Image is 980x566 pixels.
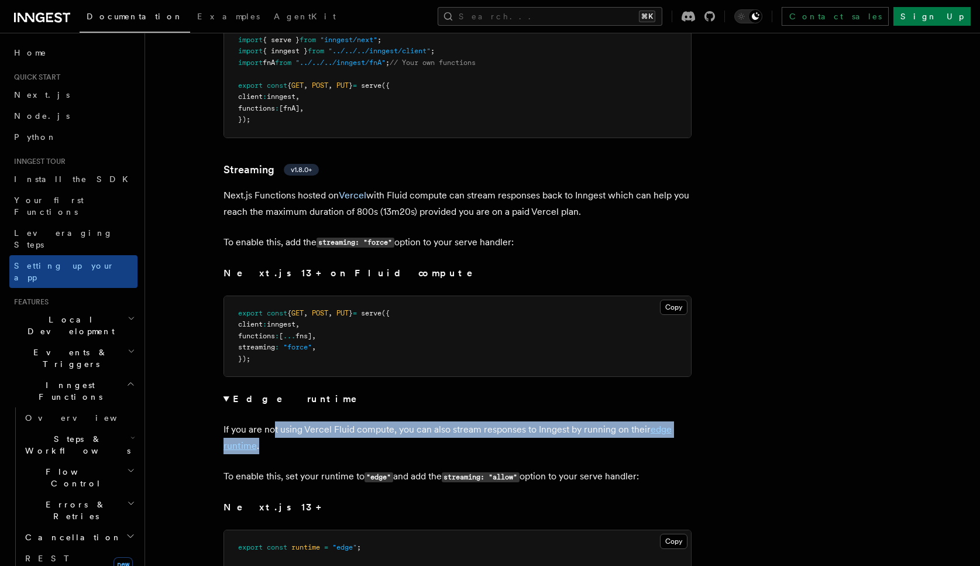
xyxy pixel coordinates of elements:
[238,343,275,351] span: streaming
[267,309,287,317] span: const
[25,413,146,423] span: Overview
[782,7,889,26] a: Contact sales
[9,314,128,337] span: Local Development
[295,320,300,328] span: ,
[9,169,137,190] a: Install the SDK
[283,332,295,340] span: ...
[9,42,137,63] a: Home
[223,502,322,513] strong: Next.js 13+
[328,81,332,90] span: ,
[386,59,390,67] span: ;
[312,81,328,90] span: POST
[9,255,137,288] a: Setting up your app
[381,81,390,90] span: ({
[14,195,84,217] span: Your first Functions
[353,81,357,90] span: =
[9,375,137,407] button: Inngest Functions
[9,347,128,370] span: Events & Triggers
[238,332,275,340] span: functions
[14,111,70,121] span: Node.js
[361,81,381,90] span: serve
[9,157,66,166] span: Inngest tour
[14,174,135,184] span: Install the SDK
[263,320,267,328] span: :
[263,59,275,67] span: fnA
[336,309,349,317] span: PUT
[279,332,283,340] span: [
[9,342,137,375] button: Events & Triggers
[267,320,295,328] span: inngest
[304,309,308,317] span: ,
[223,234,692,251] p: To enable this, add the option to your serve handler:
[238,355,250,363] span: });
[238,47,263,55] span: import
[20,527,137,548] button: Cancellation
[312,332,316,340] span: ,
[431,47,435,55] span: ;
[223,468,692,485] p: To enable this, set your runtime to and add the option to your serve handler:
[238,320,263,328] span: client
[267,81,287,90] span: const
[353,309,357,317] span: =
[300,36,316,44] span: from
[295,332,312,340] span: fns]
[197,12,260,21] span: Examples
[223,391,692,407] summary: Edge runtime
[304,81,308,90] span: ,
[365,472,393,482] code: "edge"
[267,543,287,551] span: const
[287,81,291,90] span: {
[20,499,127,522] span: Errors & Retries
[291,165,312,174] span: v1.8.0+
[291,543,320,551] span: runtime
[238,309,263,317] span: export
[14,90,70,100] span: Next.js
[20,461,137,494] button: Flow Control
[238,36,263,44] span: import
[9,105,137,126] a: Node.js
[238,104,275,112] span: functions
[361,309,381,317] span: serve
[190,4,267,32] a: Examples
[14,47,47,59] span: Home
[324,543,328,551] span: =
[238,59,263,67] span: import
[267,92,295,101] span: inngest
[377,36,381,44] span: ;
[300,104,304,112] span: ,
[275,343,279,351] span: :
[317,238,394,248] code: streaming: "force"
[223,421,692,454] p: If you are not using Vercel Fluid compute, you can also stream responses to Inngest by running on...
[328,47,431,55] span: "../../../inngest/client"
[14,228,113,249] span: Leveraging Steps
[381,309,390,317] span: ({
[660,534,687,549] button: Copy
[349,81,353,90] span: }
[87,12,183,21] span: Documentation
[9,222,137,255] a: Leveraging Steps
[9,309,137,342] button: Local Development
[20,494,137,527] button: Errors & Retries
[283,343,312,351] span: "force"
[275,59,291,67] span: from
[20,428,137,461] button: Steps & Workflows
[339,190,366,201] a: Vercel
[349,309,353,317] span: }
[233,393,373,404] strong: Edge runtime
[20,531,122,543] span: Cancellation
[312,309,328,317] span: POST
[14,132,57,142] span: Python
[279,104,300,112] span: [fnA]
[223,267,489,279] strong: Next.js 13+ on Fluid compute
[320,36,377,44] span: "inngest/next"
[14,261,115,282] span: Setting up your app
[263,92,267,101] span: :
[734,9,762,23] button: Toggle dark mode
[328,309,332,317] span: ,
[9,379,126,403] span: Inngest Functions
[238,115,250,124] span: });
[639,11,655,22] kbd: ⌘K
[312,343,316,351] span: ,
[291,309,304,317] span: GET
[9,190,137,222] a: Your first Functions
